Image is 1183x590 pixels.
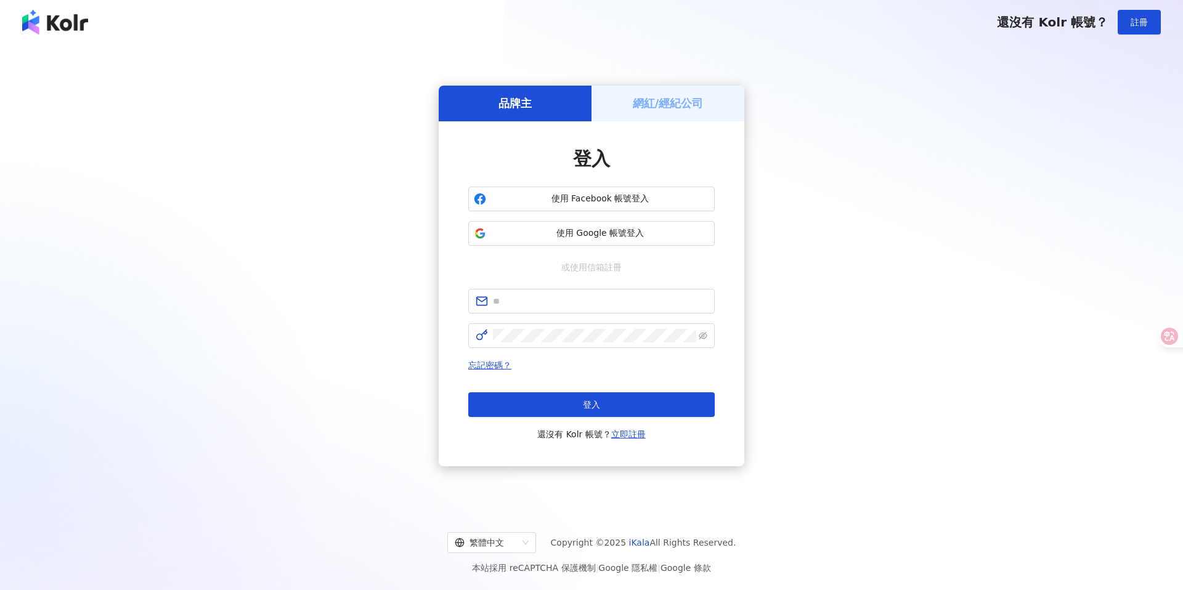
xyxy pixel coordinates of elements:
[468,187,715,211] button: 使用 Facebook 帳號登入
[468,360,511,370] a: 忘記密碼？
[657,563,661,573] span: |
[498,95,532,111] h5: 品牌主
[468,392,715,417] button: 登入
[699,331,707,340] span: eye-invisible
[583,400,600,410] span: 登入
[491,193,709,205] span: 使用 Facebook 帳號登入
[997,15,1108,30] span: 還沒有 Kolr 帳號？
[491,227,709,240] span: 使用 Google 帳號登入
[629,538,650,548] a: iKala
[468,221,715,246] button: 使用 Google 帳號登入
[573,148,610,169] span: 登入
[1131,17,1148,27] span: 註冊
[611,429,646,439] a: 立即註冊
[598,563,657,573] a: Google 隱私權
[1118,10,1161,34] button: 註冊
[551,535,736,550] span: Copyright © 2025 All Rights Reserved.
[633,95,704,111] h5: 網紅/經紀公司
[455,533,518,552] div: 繁體中文
[537,427,646,442] span: 還沒有 Kolr 帳號？
[553,261,630,274] span: 或使用信箱註冊
[22,10,88,34] img: logo
[472,560,710,575] span: 本站採用 reCAPTCHA 保護機制
[661,563,711,573] a: Google 條款
[596,563,599,573] span: |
